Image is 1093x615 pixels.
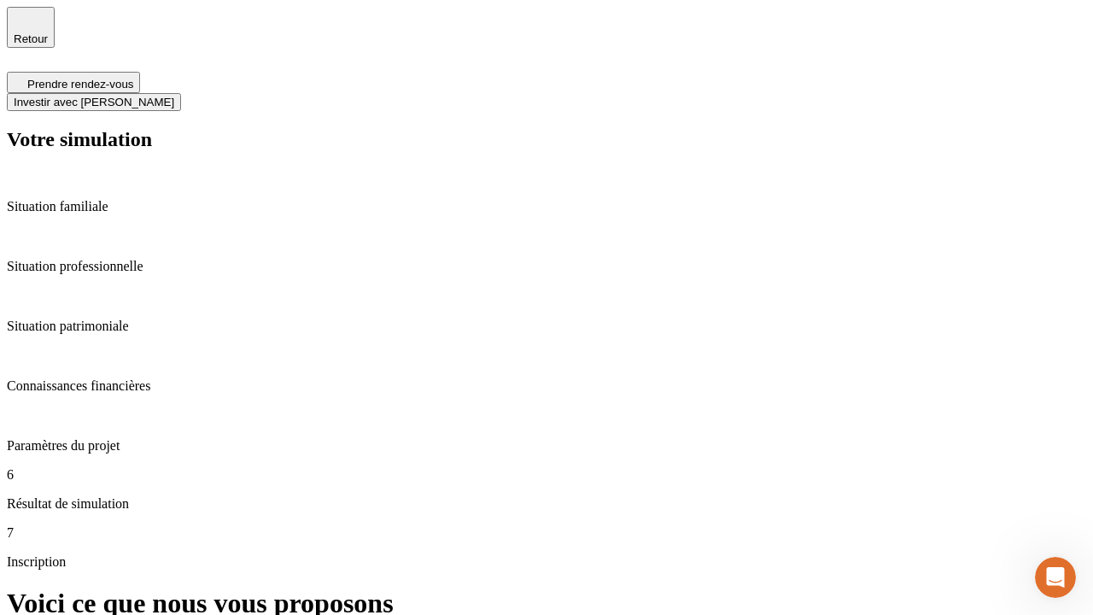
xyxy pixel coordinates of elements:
[7,93,181,111] button: Investir avec [PERSON_NAME]
[7,496,1086,512] p: Résultat de simulation
[7,554,1086,570] p: Inscription
[7,128,1086,151] h2: Votre simulation
[1035,557,1076,598] iframe: Intercom live chat
[7,438,1086,454] p: Paramètres du projet
[7,7,55,48] button: Retour
[14,96,174,108] span: Investir avec [PERSON_NAME]
[7,199,1086,214] p: Situation familiale
[27,78,133,91] span: Prendre rendez-vous
[7,378,1086,394] p: Connaissances financières
[7,259,1086,274] p: Situation professionnelle
[7,72,140,93] button: Prendre rendez-vous
[7,319,1086,334] p: Situation patrimoniale
[14,32,48,45] span: Retour
[7,525,1086,541] p: 7
[7,467,1086,483] p: 6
